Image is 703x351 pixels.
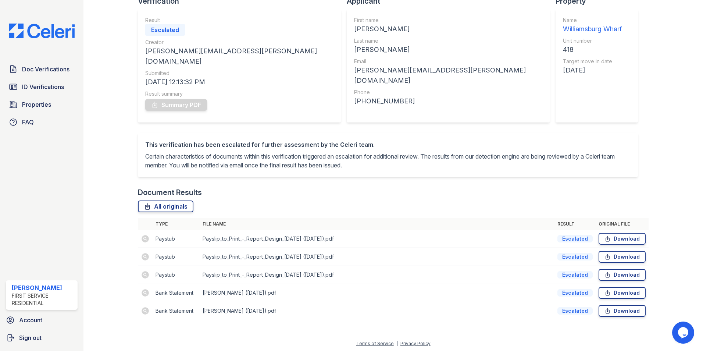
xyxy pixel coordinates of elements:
[19,316,42,325] span: Account
[557,271,593,279] div: Escalated
[557,307,593,315] div: Escalated
[396,341,398,346] div: |
[354,58,542,65] div: Email
[22,65,69,74] span: Doc Verifications
[354,24,542,34] div: [PERSON_NAME]
[153,266,200,284] td: Paystub
[22,100,51,109] span: Properties
[145,70,333,77] div: Submitted
[12,292,75,307] div: First Service Residential
[354,89,542,96] div: Phone
[563,65,622,75] div: [DATE]
[599,305,646,317] a: Download
[200,266,554,284] td: Payslip_to_Print_-_Report_Design_[DATE] ([DATE]).pdf
[153,218,200,230] th: Type
[557,289,593,297] div: Escalated
[200,284,554,302] td: [PERSON_NAME] ([DATE]).pdf
[138,201,193,212] a: All originals
[19,333,42,342] span: Sign out
[563,17,622,24] div: Name
[145,17,333,24] div: Result
[557,235,593,242] div: Escalated
[22,82,64,91] span: ID Verifications
[6,62,78,77] a: Doc Verifications
[599,269,646,281] a: Download
[354,96,542,106] div: [PHONE_NUMBER]
[6,79,78,94] a: ID Verifications
[6,97,78,112] a: Properties
[145,140,631,149] div: This verification has been escalated for further assessment by the Celeri team.
[599,287,646,299] a: Download
[145,39,333,46] div: Creator
[200,248,554,266] td: Payslip_to_Print_-_Report_Design_[DATE] ([DATE]).pdf
[12,283,75,292] div: [PERSON_NAME]
[400,341,431,346] a: Privacy Policy
[22,118,34,127] span: FAQ
[153,302,200,320] td: Bank Statement
[153,248,200,266] td: Paystub
[557,253,593,260] div: Escalated
[554,218,596,230] th: Result
[200,302,554,320] td: [PERSON_NAME] ([DATE]).pdf
[599,251,646,263] a: Download
[596,218,649,230] th: Original file
[145,46,333,67] div: [PERSON_NAME][EMAIL_ADDRESS][PERSON_NAME][DOMAIN_NAME]
[563,17,622,34] a: Name Williamsburg Wharf
[153,230,200,248] td: Paystub
[153,284,200,302] td: Bank Statement
[3,313,81,327] a: Account
[354,65,542,86] div: [PERSON_NAME][EMAIL_ADDRESS][PERSON_NAME][DOMAIN_NAME]
[6,115,78,130] a: FAQ
[138,187,202,198] div: Document Results
[145,77,333,87] div: [DATE] 12:13:32 PM
[145,152,631,170] p: Certain characteristics of documents within this verification triggered an escalation for additio...
[354,17,542,24] div: First name
[200,230,554,248] td: Payslip_to_Print_-_Report_Design_[DATE] ([DATE]).pdf
[563,24,622,34] div: Williamsburg Wharf
[145,24,185,36] div: Escalated
[672,322,696,344] iframe: chat widget
[354,45,542,55] div: [PERSON_NAME]
[145,90,333,97] div: Result summary
[563,45,622,55] div: 418
[3,330,81,345] a: Sign out
[354,37,542,45] div: Last name
[200,218,554,230] th: File name
[563,58,622,65] div: Target move in date
[563,37,622,45] div: Unit number
[599,233,646,245] a: Download
[3,24,81,38] img: CE_Logo_Blue-a8612792a0a2168367f1c8372b55b34899dd931a85d93a1a3d3e32e68fde9ad4.png
[356,341,394,346] a: Terms of Service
